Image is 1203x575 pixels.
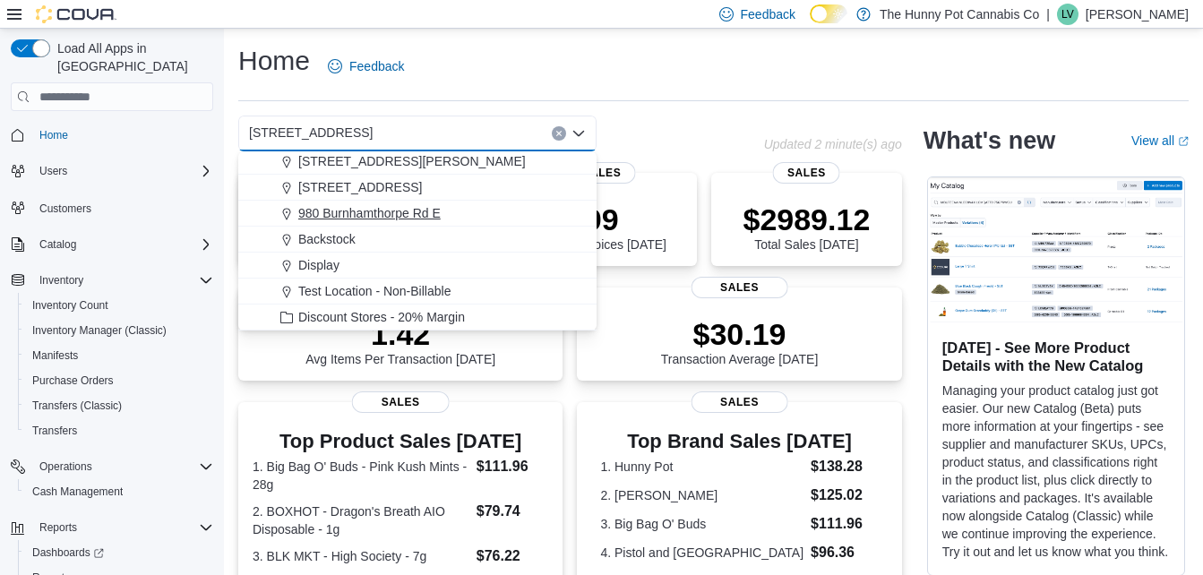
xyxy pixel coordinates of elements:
[4,159,220,184] button: Users
[537,202,666,237] p: 99
[32,124,75,146] a: Home
[4,515,220,540] button: Reports
[32,373,114,388] span: Purchase Orders
[25,481,213,502] span: Cash Management
[25,420,213,442] span: Transfers
[298,256,339,274] span: Display
[32,456,213,477] span: Operations
[238,253,597,279] button: Display
[39,164,67,178] span: Users
[32,270,90,291] button: Inventory
[25,395,213,416] span: Transfers (Classic)
[39,273,83,287] span: Inventory
[32,198,99,219] a: Customers
[25,295,213,316] span: Inventory Count
[298,230,356,248] span: Backstock
[25,345,213,366] span: Manifests
[32,124,213,146] span: Home
[298,282,451,300] span: Test Location - Non-Billable
[32,424,77,438] span: Transfers
[661,316,819,352] p: $30.19
[743,202,870,252] div: Total Sales [DATE]
[18,368,220,393] button: Purchase Orders
[1178,136,1189,147] svg: External link
[32,348,78,363] span: Manifests
[238,279,597,305] button: Test Location - Non-Billable
[32,234,83,255] button: Catalog
[18,479,220,504] button: Cash Management
[25,370,121,391] a: Purchase Orders
[25,320,213,341] span: Inventory Manager (Classic)
[552,126,566,141] button: Clear input
[305,316,495,352] p: 1.42
[4,454,220,479] button: Operations
[880,4,1039,25] p: The Hunny Pot Cannabis Co
[1086,4,1189,25] p: [PERSON_NAME]
[39,202,91,216] span: Customers
[32,298,108,313] span: Inventory Count
[18,540,220,565] a: Dashboards
[1131,133,1189,148] a: View allExternal link
[36,5,116,23] img: Cova
[691,391,788,413] span: Sales
[477,501,549,522] dd: $79.74
[25,295,116,316] a: Inventory Count
[32,196,213,219] span: Customers
[32,517,213,538] span: Reports
[1061,4,1074,25] span: LV
[253,547,469,565] dt: 3. BLK MKT - High Society - 7g
[477,545,549,567] dd: $76.22
[600,515,803,533] dt: 3. Big Bag O' Buds
[18,343,220,368] button: Manifests
[321,48,411,84] a: Feedback
[50,39,213,75] span: Load All Apps in [GEOGRAPHIC_DATA]
[743,202,870,237] p: $2989.12
[477,456,549,477] dd: $111.96
[25,481,130,502] a: Cash Management
[39,459,92,474] span: Operations
[537,202,666,252] div: Total # Invoices [DATE]
[4,232,220,257] button: Catalog
[1046,4,1050,25] p: |
[810,4,847,23] input: Dark Mode
[25,370,213,391] span: Purchase Orders
[39,128,68,142] span: Home
[32,160,74,182] button: Users
[4,194,220,220] button: Customers
[25,542,111,563] a: Dashboards
[571,126,586,141] button: Close list of options
[352,391,450,413] span: Sales
[773,162,840,184] span: Sales
[253,502,469,538] dt: 2. BOXHOT - Dragon's Breath AIO Disposable - 1g
[811,513,879,535] dd: $111.96
[32,485,123,499] span: Cash Management
[924,126,1055,155] h2: What's new
[32,399,122,413] span: Transfers (Classic)
[4,122,220,148] button: Home
[238,149,597,175] button: [STREET_ADDRESS][PERSON_NAME]
[568,162,635,184] span: Sales
[32,270,213,291] span: Inventory
[691,277,788,298] span: Sales
[298,152,526,170] span: [STREET_ADDRESS][PERSON_NAME]
[18,418,220,443] button: Transfers
[600,486,803,504] dt: 2. [PERSON_NAME]
[1057,4,1078,25] div: Laura Vale
[238,227,597,253] button: Backstock
[298,308,465,326] span: Discount Stores - 20% Margin
[238,305,597,330] button: Discount Stores - 20% Margin
[32,160,213,182] span: Users
[25,542,213,563] span: Dashboards
[600,544,803,562] dt: 4. Pistol and [GEOGRAPHIC_DATA]
[811,485,879,506] dd: $125.02
[942,382,1170,561] p: Managing your product catalog just got easier. Our new Catalog (Beta) puts more information at yo...
[32,517,84,538] button: Reports
[18,318,220,343] button: Inventory Manager (Classic)
[32,323,167,338] span: Inventory Manager (Classic)
[32,456,99,477] button: Operations
[298,204,441,222] span: 980 Burnhamthorpe Rd E
[238,43,310,79] h1: Home
[253,431,548,452] h3: Top Product Sales [DATE]
[305,316,495,366] div: Avg Items Per Transaction [DATE]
